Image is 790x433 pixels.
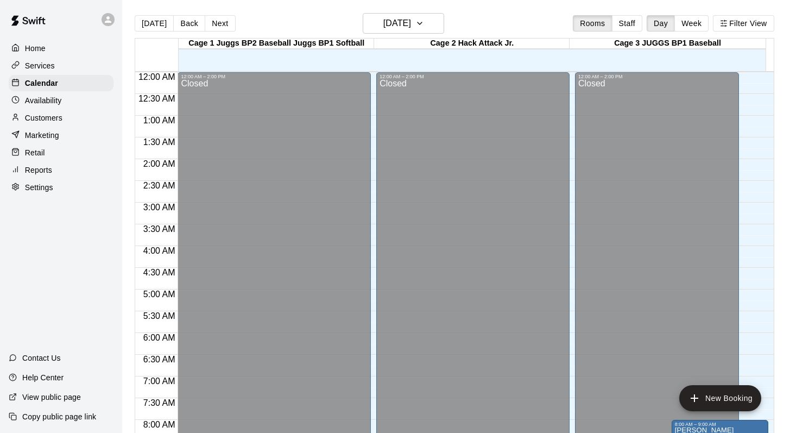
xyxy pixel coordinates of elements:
[141,355,178,364] span: 6:30 AM
[25,147,45,158] p: Retail
[181,74,368,79] div: 12:00 AM – 2:00 PM
[141,224,178,234] span: 3:30 AM
[9,127,113,143] a: Marketing
[136,72,178,81] span: 12:00 AM
[22,392,81,403] p: View public page
[9,92,113,109] a: Availability
[22,411,96,422] p: Copy public page link
[374,39,570,49] div: Cage 2 Hack Attack Jr.
[135,15,174,32] button: [DATE]
[9,40,113,57] a: Home
[612,15,643,32] button: Staff
[713,15,774,32] button: Filter View
[380,74,566,79] div: 12:00 AM – 2:00 PM
[141,181,178,190] span: 2:30 AM
[9,145,113,161] a: Retail
[363,13,444,34] button: [DATE]
[25,60,55,71] p: Services
[205,15,235,32] button: Next
[141,137,178,147] span: 1:30 AM
[25,182,53,193] p: Settings
[141,268,178,277] span: 4:30 AM
[570,39,765,49] div: Cage 3 JUGGS BP1 Baseball
[578,74,736,79] div: 12:00 AM – 2:00 PM
[9,75,113,91] a: Calendar
[136,94,178,103] span: 12:30 AM
[22,372,64,383] p: Help Center
[25,95,62,106] p: Availability
[141,376,178,386] span: 7:00 AM
[25,130,59,141] p: Marketing
[173,15,205,32] button: Back
[141,246,178,255] span: 4:00 AM
[9,162,113,178] a: Reports
[141,398,178,407] span: 7:30 AM
[573,15,612,32] button: Rooms
[141,290,178,299] span: 5:00 AM
[25,165,52,175] p: Reports
[141,203,178,212] span: 3:00 AM
[647,15,675,32] button: Day
[141,311,178,321] span: 5:30 AM
[141,420,178,429] span: 8:00 AM
[9,179,113,196] a: Settings
[22,353,61,363] p: Contact Us
[141,116,178,125] span: 1:00 AM
[25,112,62,123] p: Customers
[679,385,761,411] button: add
[674,15,709,32] button: Week
[675,422,765,427] div: 8:00 AM – 9:00 AM
[141,333,178,342] span: 6:00 AM
[9,110,113,126] a: Customers
[25,78,58,89] p: Calendar
[383,16,411,31] h6: [DATE]
[179,39,374,49] div: Cage 1 Juggs BP2 Baseball Juggs BP1 Softball
[141,159,178,168] span: 2:00 AM
[9,58,113,74] a: Services
[25,43,46,54] p: Home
